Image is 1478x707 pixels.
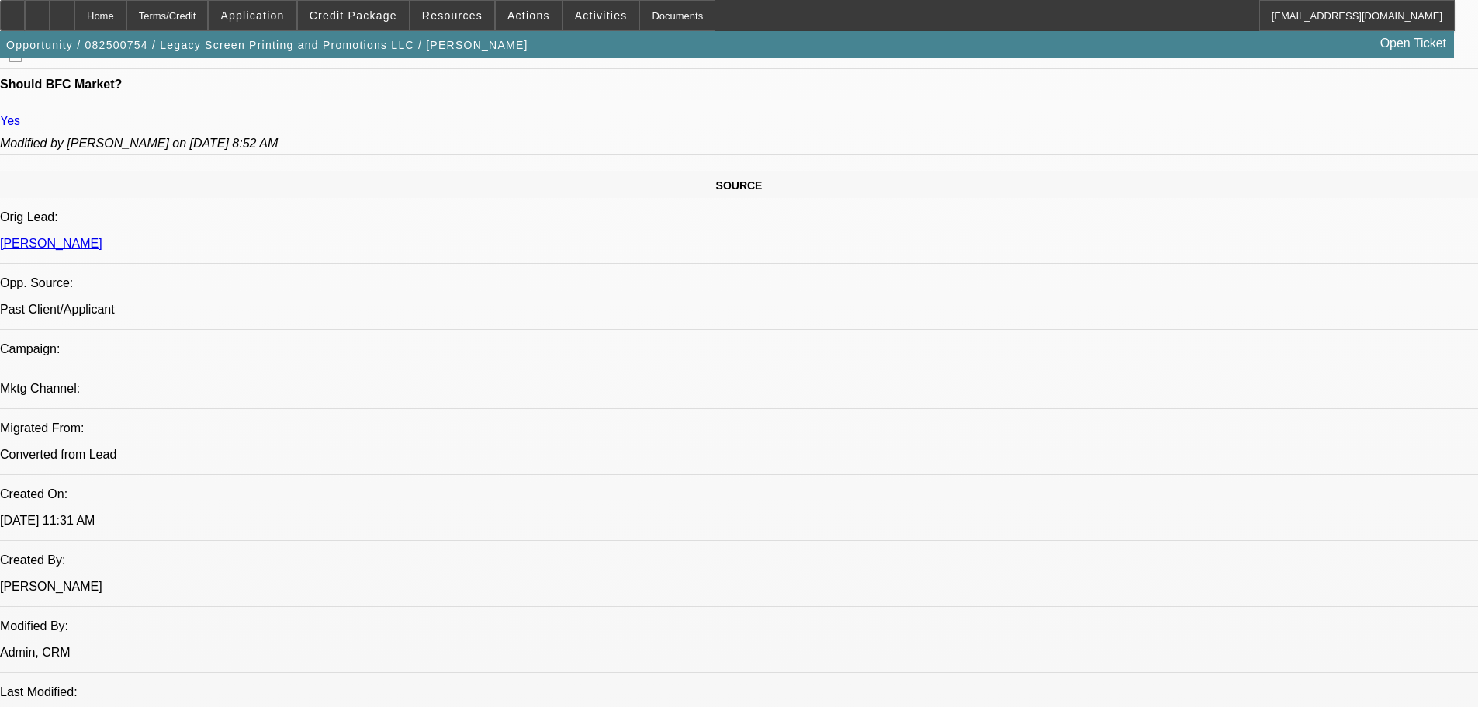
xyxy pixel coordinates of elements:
button: Resources [410,1,494,30]
span: Application [220,9,284,22]
button: Credit Package [298,1,409,30]
button: Activities [563,1,639,30]
span: Credit Package [310,9,397,22]
a: Open Ticket [1374,30,1452,57]
button: Application [209,1,296,30]
span: Activities [575,9,628,22]
span: Actions [507,9,550,22]
span: Resources [422,9,483,22]
span: Opportunity / 082500754 / Legacy Screen Printing and Promotions LLC / [PERSON_NAME] [6,39,528,51]
span: SOURCE [716,179,763,192]
button: Actions [496,1,562,30]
